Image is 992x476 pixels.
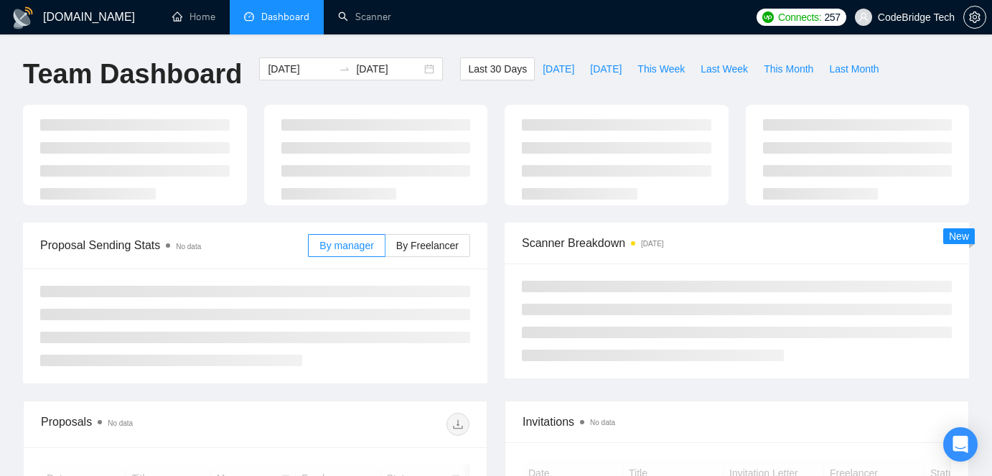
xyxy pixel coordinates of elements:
[762,11,774,23] img: upwork-logo.png
[943,427,978,462] div: Open Intercom Messenger
[963,6,986,29] button: setting
[535,57,582,80] button: [DATE]
[40,236,308,254] span: Proposal Sending Stats
[693,57,756,80] button: Last Week
[108,419,133,427] span: No data
[858,12,869,22] span: user
[268,61,333,77] input: Start date
[821,57,886,80] button: Last Month
[11,6,34,29] img: logo
[778,9,821,25] span: Connects:
[824,9,840,25] span: 257
[523,413,951,431] span: Invitations
[261,11,309,23] span: Dashboard
[701,61,748,77] span: Last Week
[356,61,421,77] input: End date
[963,11,986,23] a: setting
[590,61,622,77] span: [DATE]
[460,57,535,80] button: Last 30 Days
[764,61,813,77] span: This Month
[319,240,373,251] span: By manager
[338,11,391,23] a: searchScanner
[630,57,693,80] button: This Week
[468,61,527,77] span: Last 30 Days
[244,11,254,22] span: dashboard
[543,61,574,77] span: [DATE]
[582,57,630,80] button: [DATE]
[172,11,215,23] a: homeHome
[756,57,821,80] button: This Month
[590,419,615,426] span: No data
[829,61,879,77] span: Last Month
[176,243,201,251] span: No data
[396,240,459,251] span: By Freelancer
[41,413,256,436] div: Proposals
[339,63,350,75] span: swap-right
[641,240,663,248] time: [DATE]
[964,11,986,23] span: setting
[522,234,952,252] span: Scanner Breakdown
[637,61,685,77] span: This Week
[23,57,242,91] h1: Team Dashboard
[339,63,350,75] span: to
[949,230,969,242] span: New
